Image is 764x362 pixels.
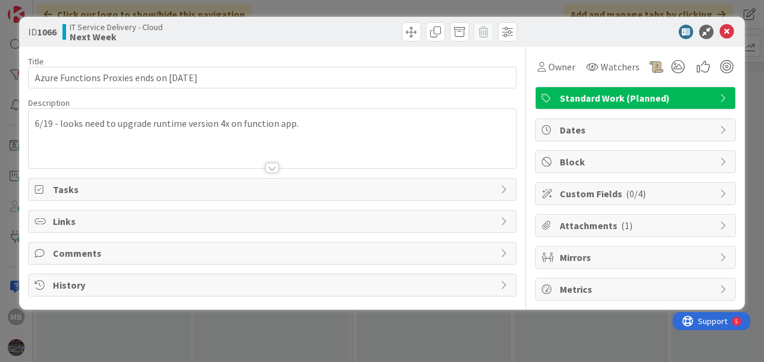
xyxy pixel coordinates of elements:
[621,219,632,232] span: ( 1 )
[53,278,494,292] span: History
[626,188,646,200] span: ( 0/4 )
[53,214,494,229] span: Links
[548,60,575,74] span: Owner
[560,250,714,265] span: Mirrors
[28,97,70,108] span: Description
[70,22,163,32] span: IT Service Delivery - Cloud
[560,218,714,233] span: Attachments
[53,246,494,260] span: Comments
[560,282,714,296] span: Metrics
[560,155,714,169] span: Block
[25,2,55,16] span: Support
[28,67,517,88] input: type card name here...
[37,26,56,38] b: 1066
[601,60,640,74] span: Watchers
[35,117,510,130] p: 6/19 - looks need to upgrade runtime version 4x on function app.
[28,56,44,67] label: Title
[560,91,714,105] span: Standard Work (Planned)
[70,32,163,41] b: Next Week
[560,186,714,201] span: Custom Fields
[53,182,494,197] span: Tasks
[28,25,56,39] span: ID
[62,5,65,14] div: 5
[560,123,714,137] span: Dates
